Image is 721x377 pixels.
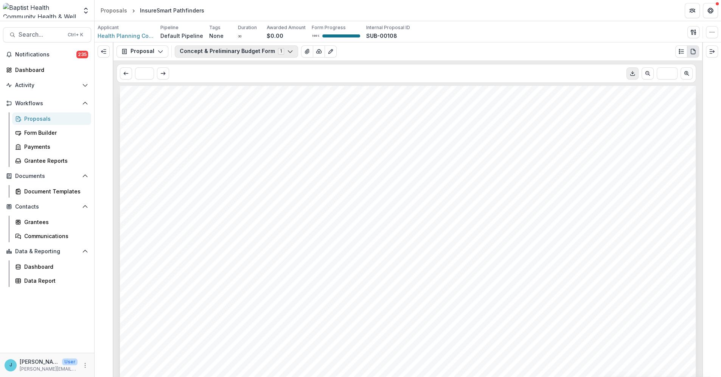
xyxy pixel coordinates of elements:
[24,263,85,271] div: Dashboard
[12,112,91,125] a: Proposals
[257,317,537,329] span: Health Planning Council Of Northeast [US_STATE] Inc
[24,115,85,123] div: Proposals
[160,24,179,31] p: Pipeline
[3,245,91,257] button: Open Data & Reporting
[685,3,700,18] button: Partners
[703,3,718,18] button: Get Help
[15,248,79,255] span: Data & Reporting
[12,154,91,167] a: Grantee Reports
[24,277,85,285] div: Data Report
[98,5,130,16] a: Proposals
[312,24,346,31] p: Form Progress
[9,363,12,368] div: Jennifer
[15,100,79,107] span: Workflows
[81,3,91,18] button: Open entity switcher
[238,32,242,40] p: ∞
[76,51,88,58] span: 235
[3,3,78,18] img: Baptist Health Community Health & Well Being logo
[160,32,203,40] p: Default Pipeline
[3,79,91,91] button: Open Activity
[175,45,298,58] button: Concept & Preliminary Budget Form1
[155,315,253,329] span: Nonprofit DBA:
[263,332,299,344] span: [DATE]
[209,24,221,31] p: Tags
[15,173,79,179] span: Documents
[98,24,119,31] p: Applicant
[3,27,91,42] button: Search...
[12,126,91,139] a: Form Builder
[325,45,337,58] button: Edit as form
[155,330,259,344] span: Submitted Date:
[98,5,207,16] nav: breadcrumb
[675,45,687,58] button: Plaintext view
[24,218,85,226] div: Grantees
[3,64,91,76] a: Dashboard
[62,358,78,365] p: User
[12,216,91,228] a: Grantees
[24,143,85,151] div: Payments
[15,66,85,74] div: Dashboard
[12,230,91,242] a: Communications
[301,45,313,58] button: View Attached Files
[120,67,132,79] button: Scroll to previous page
[157,67,169,79] button: Scroll to next page
[81,361,90,370] button: More
[687,45,699,58] button: PDF view
[24,232,85,240] div: Communications
[98,45,110,58] button: Expand left
[24,187,85,195] div: Document Templates
[15,204,79,210] span: Contacts
[19,31,63,38] span: Search...
[24,129,85,137] div: Form Builder
[98,32,154,40] a: Health Planning Council Of Northeast [US_STATE] Inc
[706,45,718,58] button: Expand right
[140,6,204,14] div: InsureSmart Pathfinders
[155,233,656,252] span: Health Planning Council Of Northeast [US_STATE] Inc
[209,32,224,40] p: None
[267,24,306,31] p: Awarded Amount
[155,282,335,298] span: InsureSmart Pathfinders
[366,24,410,31] p: Internal Proposal ID
[24,157,85,165] div: Grantee Reports
[15,51,76,58] span: Notifications
[15,82,79,89] span: Activity
[117,45,168,58] button: Proposal
[642,67,654,79] button: Scroll to previous page
[312,33,319,39] p: 100 %
[681,67,693,79] button: Scroll to next page
[366,32,397,40] p: SUB-00108
[12,185,91,198] a: Document Templates
[3,48,91,61] button: Notifications235
[3,97,91,109] button: Open Workflows
[66,31,85,39] div: Ctrl + K
[12,140,91,153] a: Payments
[20,366,78,372] p: [PERSON_NAME][EMAIL_ADDRESS][PERSON_NAME][DOMAIN_NAME]
[20,358,59,366] p: [PERSON_NAME]
[101,6,127,14] div: Proposals
[238,24,257,31] p: Duration
[12,260,91,273] a: Dashboard
[626,67,639,79] button: Download PDF
[3,170,91,182] button: Open Documents
[267,32,283,40] p: $0.00
[3,201,91,213] button: Open Contacts
[12,274,91,287] a: Data Report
